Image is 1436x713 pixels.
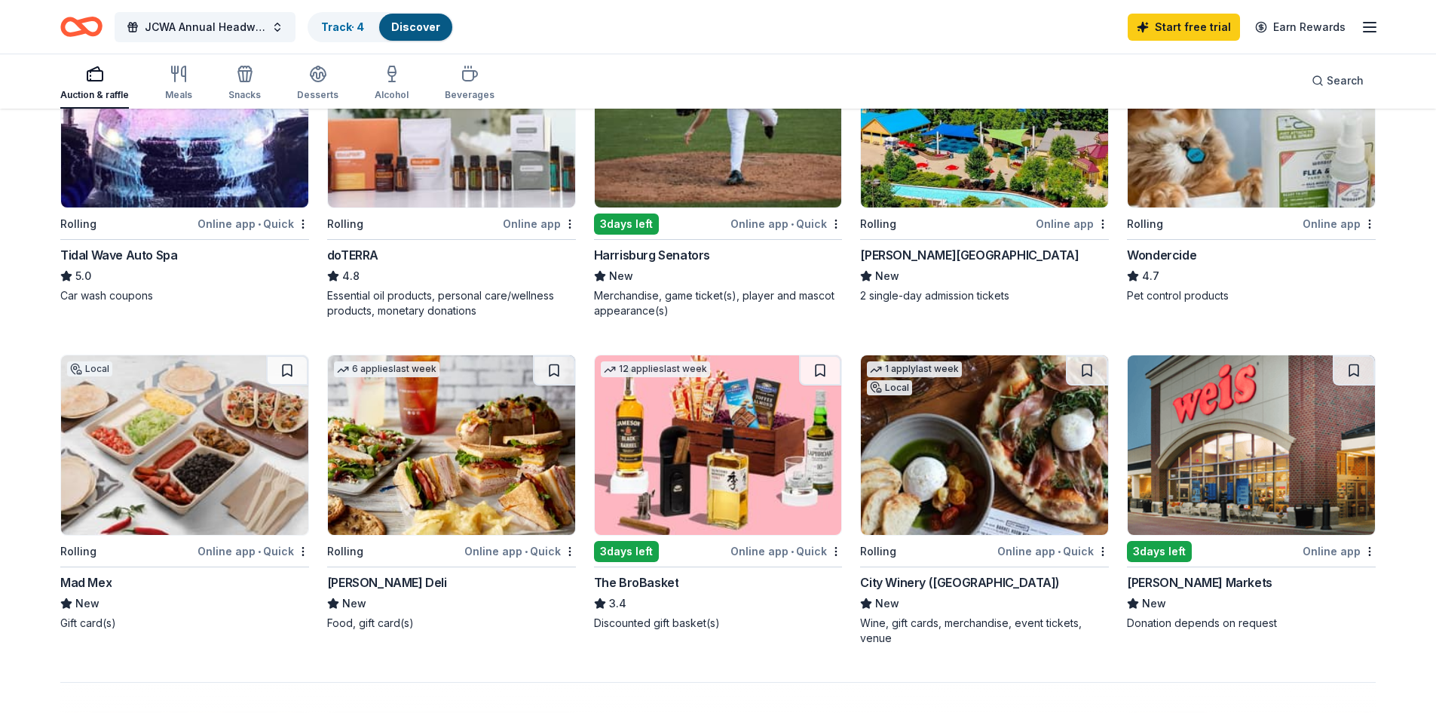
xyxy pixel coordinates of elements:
div: 3 days left [594,541,659,562]
div: Meals [165,89,192,101]
div: Essential oil products, personal care/wellness products, monetary donations [327,288,576,318]
div: Desserts [297,89,338,101]
img: Image for Wondercide [1128,28,1375,207]
div: Wine, gift cards, merchandise, event tickets, venue [860,616,1109,646]
img: Image for The BroBasket [595,355,842,535]
button: Track· 4Discover [308,12,454,42]
a: Earn Rewards [1246,14,1355,41]
div: [PERSON_NAME][GEOGRAPHIC_DATA] [860,246,1079,264]
a: Image for Tidal Wave Auto Spa3 applieslast weekRollingOnline app•QuickTidal Wave Auto Spa5.0Car w... [60,27,309,303]
button: JCWA Annual Headwaters Fundraising Party [115,12,295,42]
a: Image for Mad MexLocalRollingOnline app•QuickMad MexNewGift card(s) [60,355,309,631]
span: New [342,595,366,613]
span: JCWA Annual Headwaters Fundraising Party [145,18,265,36]
div: Gift card(s) [60,616,309,631]
a: Track· 4 [321,20,364,33]
a: Image for Wondercide2 applieslast weekRollingOnline appWondercide4.7Pet control products [1127,27,1376,303]
span: New [875,267,899,285]
div: [PERSON_NAME] Markets [1127,573,1272,592]
div: Tidal Wave Auto Spa [60,246,177,264]
a: Image for Weis Markets3days leftOnline app[PERSON_NAME] MarketsNewDonation depends on request [1127,355,1376,631]
span: New [875,595,899,613]
div: Rolling [860,215,896,233]
div: Rolling [327,215,363,233]
div: Online app [1303,214,1376,233]
span: • [258,546,261,558]
span: • [791,218,794,230]
img: Image for Mad Mex [61,355,308,535]
button: Desserts [297,59,338,109]
div: Online app Quick [730,542,842,561]
span: 5.0 [75,267,91,285]
div: Snacks [228,89,261,101]
div: Online app Quick [197,214,309,233]
div: Discounted gift basket(s) [594,616,843,631]
button: Snacks [228,59,261,109]
a: Start free trial [1128,14,1240,41]
img: Image for Dorney Park & Wildwater Kingdom [861,28,1108,207]
div: Rolling [1127,215,1163,233]
div: Auction & raffle [60,89,129,101]
div: 3 days left [1127,541,1192,562]
span: • [1058,546,1061,558]
a: Image for doTERRA6 applieslast weekRollingOnline appdoTERRA4.8Essential oil products, personal ca... [327,27,576,318]
a: Image for Dorney Park & Wildwater KingdomRollingOnline app[PERSON_NAME][GEOGRAPHIC_DATA]New2 sing... [860,27,1109,303]
div: Local [867,380,912,395]
a: Home [60,9,103,45]
div: Food, gift card(s) [327,616,576,631]
a: Image for Harrisburg SenatorsLocal3days leftOnline app•QuickHarrisburg SenatorsNewMerchandise, ga... [594,27,843,318]
div: Rolling [860,542,896,561]
div: Pet control products [1127,288,1376,303]
span: 4.8 [342,267,360,285]
img: Image for doTERRA [328,28,575,207]
div: Harrisburg Senators [594,246,710,264]
a: Discover [391,20,440,33]
div: City Winery ([GEOGRAPHIC_DATA]) [860,573,1060,592]
div: Local [67,361,112,376]
button: Beverages [445,59,494,109]
span: Search [1327,72,1364,90]
div: Online app [1303,542,1376,561]
span: 4.7 [1142,267,1159,285]
button: Auction & raffle [60,59,129,109]
div: Beverages [445,89,494,101]
div: The BroBasket [594,573,679,592]
div: Merchandise, game ticket(s), player and mascot appearance(s) [594,288,843,318]
img: Image for Tidal Wave Auto Spa [61,28,308,207]
span: New [1142,595,1166,613]
span: 3.4 [609,595,626,613]
div: Online app Quick [197,542,309,561]
a: Image for The BroBasket12 applieslast week3days leftOnline app•QuickThe BroBasket3.4Discounted gi... [594,355,843,631]
div: Online app Quick [730,214,842,233]
div: Online app [503,214,576,233]
div: Car wash coupons [60,288,309,303]
img: Image for Harrisburg Senators [595,28,842,207]
div: Rolling [60,215,96,233]
div: Mad Mex [60,573,112,592]
img: Image for City Winery (Philadelphia) [861,355,1108,535]
div: 12 applies last week [601,361,710,377]
span: New [609,267,633,285]
div: Online app [1036,214,1109,233]
div: Rolling [60,542,96,561]
span: • [258,218,261,230]
div: doTERRA [327,246,378,264]
img: Image for Weis Markets [1128,355,1375,535]
div: Rolling [327,542,363,561]
a: Image for McAlister's Deli6 applieslast weekRollingOnline app•Quick[PERSON_NAME] DeliNewFood, gif... [327,355,576,631]
div: 3 days left [594,214,659,235]
div: Donation depends on request [1127,616,1376,631]
div: Alcohol [375,89,409,101]
span: • [791,546,794,558]
div: 1 apply last week [867,361,962,377]
img: Image for McAlister's Deli [328,355,575,535]
div: Wondercide [1127,246,1196,264]
div: 2 single-day admission tickets [860,288,1109,303]
button: Alcohol [375,59,409,109]
div: [PERSON_NAME] Deli [327,573,447,592]
button: Search [1300,66,1376,96]
div: 6 applies last week [334,361,439,377]
span: New [75,595,100,613]
div: Online app Quick [464,542,576,561]
span: • [525,546,528,558]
